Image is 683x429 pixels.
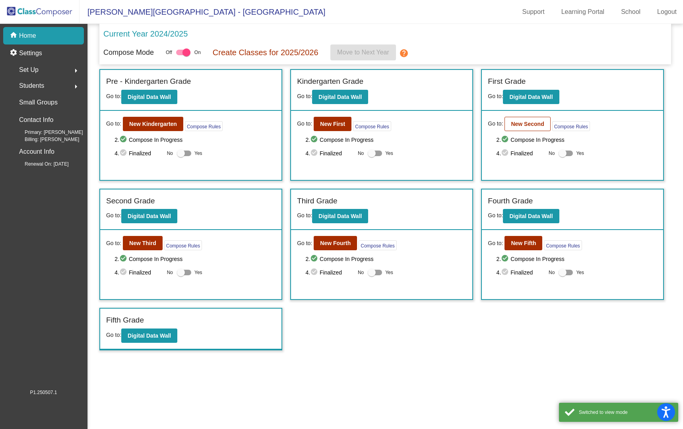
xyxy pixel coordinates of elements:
span: Go to: [488,212,503,218]
b: New Fifth [511,240,536,246]
span: Primary: [PERSON_NAME] [12,129,83,136]
label: Third Grade [297,195,337,207]
span: 2. Compose In Progress [305,254,466,264]
b: Digital Data Wall [128,332,171,339]
p: Account Info [19,146,54,157]
span: Students [19,80,44,91]
span: No [358,150,364,157]
button: New First [314,117,351,131]
mat-icon: check_circle [310,268,320,277]
p: Contact Info [19,114,53,126]
mat-icon: help [399,48,409,58]
span: Go to: [106,239,121,247]
label: Fourth Grade [488,195,533,207]
span: Go to: [106,212,121,218]
mat-icon: check_circle [119,254,129,264]
button: New Kindergarten [123,117,183,131]
p: Settings [19,48,42,58]
span: 4. Finalized [114,149,163,158]
span: Go to: [297,93,312,99]
span: 2. Compose In Progress [497,254,658,264]
span: No [549,150,555,157]
span: No [167,150,173,157]
p: Compose Mode [103,47,154,58]
span: Go to: [297,212,312,218]
p: Small Groups [19,97,58,108]
mat-icon: check_circle [119,149,129,158]
span: No [167,269,173,276]
button: New Second [504,117,550,131]
label: Fifth Grade [106,315,144,326]
p: Current Year 2024/2025 [103,28,188,40]
button: New Third [123,236,163,250]
button: Compose Rules [353,121,391,131]
label: Second Grade [106,195,155,207]
span: Go to: [297,239,312,247]
span: 4. Finalized [114,268,163,277]
b: Digital Data Wall [318,213,362,219]
div: Switched to view mode [579,409,672,416]
span: 4. Finalized [305,149,353,158]
button: Digital Data Wall [503,209,559,223]
span: Yes [194,149,202,158]
span: 4. Finalized [305,268,353,277]
button: Compose Rules [552,121,590,131]
span: Yes [576,149,584,158]
mat-icon: check_circle [310,254,320,264]
b: Digital Data Wall [509,213,553,219]
mat-icon: check_circle [119,268,129,277]
b: New First [320,121,345,127]
a: Logout [651,6,683,18]
span: 4. Finalized [497,268,545,277]
b: New Fourth [320,240,351,246]
a: Support [516,6,551,18]
span: Go to: [106,93,121,99]
b: New Kindergarten [129,121,177,127]
span: Renewal On: [DATE] [12,160,68,168]
label: Kindergarten Grade [297,76,363,87]
span: 2. Compose In Progress [114,135,276,145]
mat-icon: settings [10,48,19,58]
p: Home [19,31,36,41]
span: Go to: [488,239,503,247]
b: Digital Data Wall [509,94,553,100]
button: Compose Rules [544,240,582,250]
span: No [358,269,364,276]
span: 4. Finalized [497,149,545,158]
button: New Fifth [504,236,542,250]
button: Digital Data Wall [121,329,177,343]
mat-icon: arrow_right [71,82,81,91]
span: Go to: [488,120,503,128]
label: First Grade [488,76,526,87]
span: Go to: [488,93,503,99]
span: Yes [576,268,584,277]
a: Learning Portal [555,6,611,18]
b: Digital Data Wall [128,213,171,219]
span: 2. Compose In Progress [114,254,276,264]
mat-icon: check_circle [501,268,510,277]
mat-icon: home [10,31,19,41]
button: Compose Rules [164,240,202,250]
label: Pre - Kindergarten Grade [106,76,191,87]
span: Billing: [PERSON_NAME] [12,136,79,143]
span: Off [166,49,172,56]
button: New Fourth [314,236,357,250]
span: On [194,49,201,56]
span: Go to: [106,332,121,338]
span: Yes [385,268,393,277]
span: [PERSON_NAME][GEOGRAPHIC_DATA] - [GEOGRAPHIC_DATA] [80,6,326,18]
button: Compose Rules [185,121,223,131]
button: Digital Data Wall [121,90,177,104]
mat-icon: check_circle [501,254,510,264]
mat-icon: check_circle [501,149,510,158]
button: Digital Data Wall [312,90,368,104]
span: Yes [194,268,202,277]
mat-icon: check_circle [310,135,320,145]
span: Set Up [19,64,39,75]
mat-icon: check_circle [119,135,129,145]
span: Move to Next Year [337,49,389,56]
button: Digital Data Wall [121,209,177,223]
b: Digital Data Wall [318,94,362,100]
b: Digital Data Wall [128,94,171,100]
b: New Second [511,121,544,127]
